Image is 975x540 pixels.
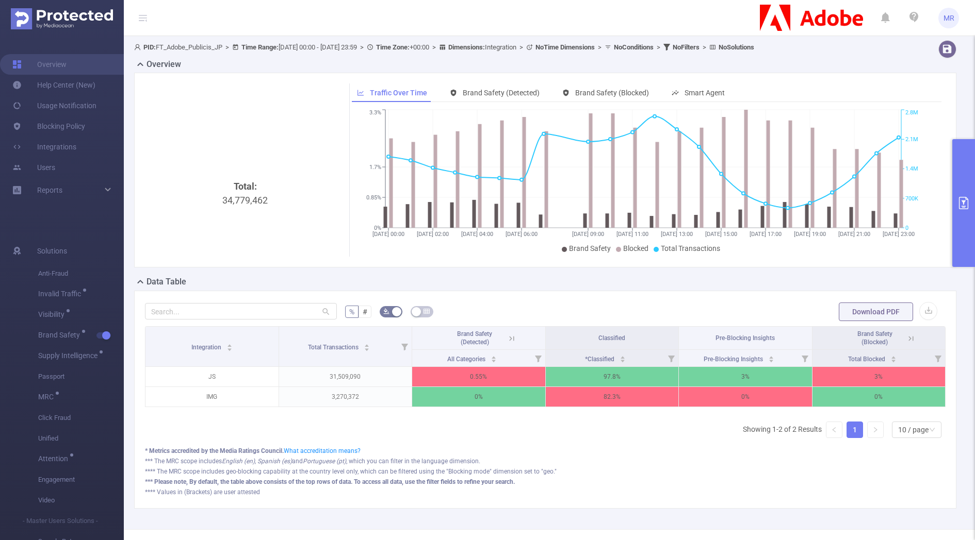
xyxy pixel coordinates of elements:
[38,331,84,339] span: Brand Safety
[705,231,737,238] tspan: [DATE] 15:00
[872,427,879,433] i: icon: right
[145,367,279,386] p: JS
[794,231,826,238] tspan: [DATE] 19:00
[147,276,186,288] h2: Data Table
[535,43,595,51] b: No Time Dimensions
[857,330,892,346] span: Brand Safety (Blocked)
[448,43,485,51] b: Dimensions :
[448,43,516,51] span: Integration
[38,311,68,318] span: Visibility
[575,89,649,97] span: Brand Safety (Blocked)
[585,356,616,363] span: *Classified
[279,367,412,386] p: 31,509,090
[847,422,863,437] a: 1
[506,231,538,238] tspan: [DATE] 06:00
[661,244,720,252] span: Total Transactions
[149,179,341,352] div: 34,779,462
[595,43,605,51] span: >
[369,110,381,116] tspan: 3.3%
[598,334,625,342] span: Classified
[905,166,918,173] tspan: 1.4M
[191,344,223,351] span: Integration
[673,43,700,51] b: No Filters
[38,352,101,359] span: Supply Intelligence
[679,387,812,407] p: 0%
[38,263,124,284] span: Anti-Fraud
[620,358,626,361] i: icon: caret-down
[370,89,427,97] span: Traffic Over Time
[831,427,837,433] i: icon: left
[12,75,95,95] a: Help Center (New)
[700,43,709,51] span: >
[376,43,410,51] b: Time Zone:
[412,367,545,386] p: 0.55%
[424,308,430,314] i: icon: table
[623,244,648,252] span: Blocked
[364,343,369,346] i: icon: caret-up
[357,43,367,51] span: >
[143,43,156,51] b: PID:
[905,195,918,202] tspan: 700K
[134,43,754,51] span: FT_Adobe_Publicis_JP [DATE] 00:00 - [DATE] 23:59 +00:00
[357,89,364,96] i: icon: line-chart
[134,44,143,50] i: icon: user
[366,194,381,201] tspan: 0.85%
[813,387,946,407] p: 0%
[145,487,946,497] div: **** Values in (Brackets) are user attested
[654,43,663,51] span: >
[944,8,954,28] span: MR
[491,355,497,361] div: Sort
[145,303,337,319] input: Search...
[491,358,497,361] i: icon: caret-down
[447,356,487,363] span: All Categories
[768,358,774,361] i: icon: caret-down
[372,231,404,238] tspan: [DATE] 00:00
[847,421,863,438] li: 1
[463,89,540,97] span: Brand Safety (Detected)
[931,350,945,366] i: Filter menu
[226,347,232,350] i: icon: caret-down
[905,110,918,116] tspan: 2.8M
[798,350,812,366] i: Filter menu
[719,43,754,51] b: No Solutions
[38,290,85,297] span: Invalid Traffic
[768,355,774,361] div: Sort
[12,116,85,137] a: Blocking Policy
[905,225,908,231] tspan: 0
[826,421,842,438] li: Previous Page
[397,327,412,366] i: Filter menu
[929,427,935,434] i: icon: down
[37,186,62,194] span: Reports
[679,367,812,386] p: 3%
[38,393,57,400] span: MRC
[750,231,782,238] tspan: [DATE] 17:00
[11,8,113,29] img: Protected Media
[429,43,439,51] span: >
[38,428,124,449] span: Unified
[303,458,346,465] i: Portuguese (pt)
[531,350,545,366] i: Filter menu
[363,308,367,316] span: #
[838,231,870,238] tspan: [DATE] 21:00
[226,343,232,346] i: icon: caret-up
[614,43,654,51] b: No Conditions
[369,164,381,171] tspan: 1.7%
[704,356,765,363] span: Pre-Blocking Insights
[890,355,896,358] i: icon: caret-up
[661,231,693,238] tspan: [DATE] 13:00
[383,308,389,314] i: icon: bg-colors
[620,355,626,358] i: icon: caret-up
[412,387,545,407] p: 0%
[145,457,946,466] div: *** The MRC scope includes and , which you can filter in the language dimension.
[234,181,257,192] b: Total:
[38,490,124,511] span: Video
[461,231,493,238] tspan: [DATE] 04:00
[546,367,679,386] p: 97.8%
[12,54,67,75] a: Overview
[867,421,884,438] li: Next Page
[848,356,887,363] span: Total Blocked
[768,355,774,358] i: icon: caret-up
[241,43,279,51] b: Time Range:
[620,355,626,361] div: Sort
[743,421,822,438] li: Showing 1-2 of 2 Results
